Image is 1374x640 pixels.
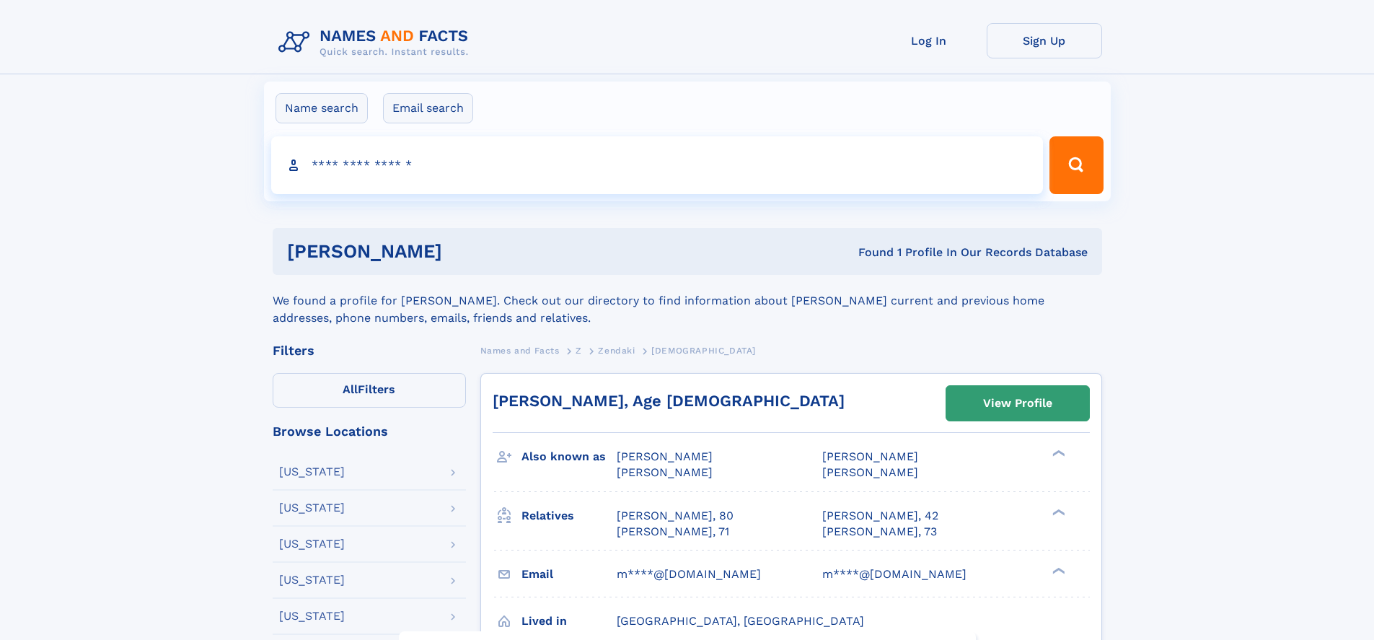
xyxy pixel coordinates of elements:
[822,508,938,524] a: [PERSON_NAME], 42
[1049,507,1066,517] div: ❯
[617,508,734,524] a: [PERSON_NAME], 80
[617,465,713,479] span: [PERSON_NAME]
[273,275,1102,327] div: We found a profile for [PERSON_NAME]. Check out our directory to find information about [PERSON_N...
[576,346,582,356] span: Z
[521,562,617,587] h3: Email
[617,524,729,540] a: [PERSON_NAME], 71
[493,392,845,410] a: [PERSON_NAME], Age [DEMOGRAPHIC_DATA]
[576,341,582,359] a: Z
[651,346,756,356] span: [DEMOGRAPHIC_DATA]
[617,614,864,628] span: [GEOGRAPHIC_DATA], [GEOGRAPHIC_DATA]
[287,242,651,260] h1: [PERSON_NAME]
[617,450,713,463] span: [PERSON_NAME]
[521,444,617,469] h3: Also known as
[273,23,480,62] img: Logo Names and Facts
[276,93,368,123] label: Name search
[343,382,358,396] span: All
[1049,136,1103,194] button: Search Button
[279,538,345,550] div: [US_STATE]
[983,387,1052,420] div: View Profile
[273,425,466,438] div: Browse Locations
[650,245,1088,260] div: Found 1 Profile In Our Records Database
[822,465,918,479] span: [PERSON_NAME]
[946,386,1089,421] a: View Profile
[480,341,560,359] a: Names and Facts
[871,23,987,58] a: Log In
[521,504,617,528] h3: Relatives
[279,574,345,586] div: [US_STATE]
[1049,449,1066,458] div: ❯
[273,373,466,408] label: Filters
[279,466,345,478] div: [US_STATE]
[271,136,1044,194] input: search input
[279,610,345,622] div: [US_STATE]
[1049,566,1066,575] div: ❯
[822,524,937,540] a: [PERSON_NAME], 73
[598,341,635,359] a: Zendaki
[279,502,345,514] div: [US_STATE]
[987,23,1102,58] a: Sign Up
[383,93,473,123] label: Email search
[822,450,918,463] span: [PERSON_NAME]
[598,346,635,356] span: Zendaki
[273,344,466,357] div: Filters
[521,609,617,634] h3: Lived in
